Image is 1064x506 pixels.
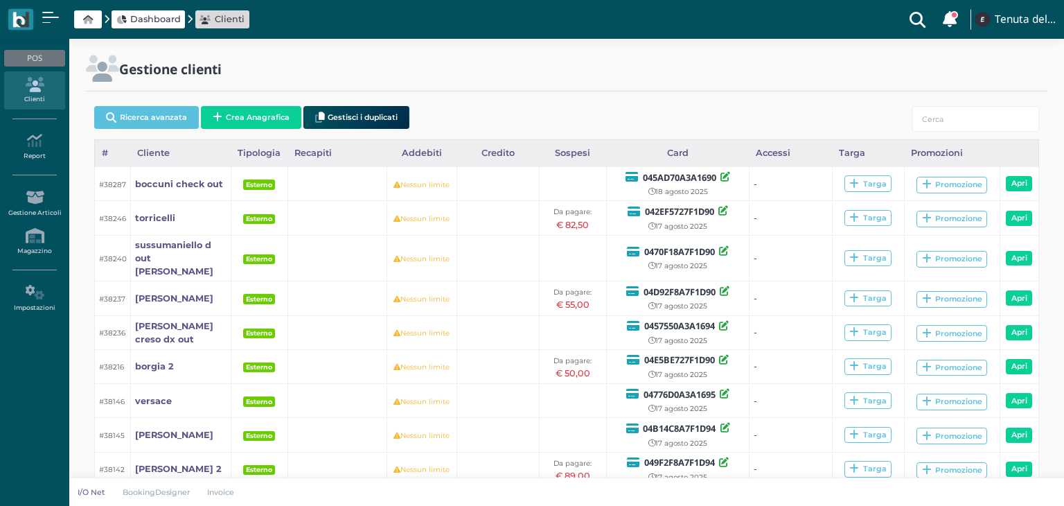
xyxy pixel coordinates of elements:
div: Addebiti [387,140,456,166]
td: - [749,201,832,235]
button: Gestisci i duplicati [303,106,409,129]
td: - [749,315,832,349]
b: [PERSON_NAME] [135,430,213,440]
a: [PERSON_NAME] [135,428,213,442]
b: Esterno [246,255,272,263]
p: I/O Net [78,487,105,498]
small: 17 agosto 2025 [648,302,707,311]
b: 04776D0A3A1695 [644,388,716,401]
small: 17 agosto 2025 [648,473,707,482]
div: Promozione [922,254,982,264]
a: Clienti [199,12,245,26]
b: 04D92F8A7F1D90 [644,286,716,298]
a: Report [4,128,64,166]
div: Targa [849,396,886,406]
b: boccuni check out [135,179,223,189]
a: Clienti [4,71,64,110]
div: € 89,00 [543,469,603,482]
a: ... Tenuta del Barco [973,3,1056,36]
div: # [95,140,131,166]
b: Esterno [246,295,272,303]
span: Dashboard [130,12,181,26]
a: Apri [1006,359,1032,374]
small: 17 agosto 2025 [648,222,707,231]
small: Nessun limite [393,329,450,338]
small: Nessun limite [393,180,450,189]
a: BookingDesigner [114,487,199,498]
div: Targa [849,293,886,304]
b: [PERSON_NAME] creso dx out [135,321,213,344]
a: Impostazioni [4,279,64,317]
div: € 82,50 [543,218,603,232]
a: Invoice [199,487,244,498]
b: Esterno [246,432,272,439]
div: Accessi [749,140,832,166]
small: #38246 [99,214,126,223]
b: 04E5BE727F1D90 [644,354,715,366]
a: boccuni check out [135,177,223,191]
div: Promozione [922,213,982,224]
b: borgia 2 [135,361,174,372]
b: [PERSON_NAME] 2 [135,464,222,474]
small: #38146 [99,397,125,406]
small: Da pagare: [553,207,592,216]
div: Promozione [922,294,982,304]
h2: Gestione clienti [119,62,222,76]
b: Esterno [246,329,272,337]
b: Esterno [246,363,272,371]
a: Apri [1006,211,1032,226]
b: [PERSON_NAME] [135,293,213,304]
a: Apri [1006,290,1032,306]
a: Apri [1006,393,1032,408]
b: 042EF5727F1D90 [645,205,714,218]
div: Credito [456,140,539,166]
b: Esterno [246,181,272,189]
button: Ricerca avanzata [94,106,199,129]
td: - [749,349,832,383]
small: 17 agosto 2025 [648,439,707,448]
td: - [749,452,832,486]
small: #38240 [99,254,127,263]
small: Nessun limite [393,465,450,474]
a: Apri [1006,428,1032,443]
img: logo [12,12,28,28]
td: - [749,235,832,281]
small: 17 agosto 2025 [648,404,707,413]
b: sussumaniello d out [PERSON_NAME] [135,240,213,277]
div: Targa [849,464,886,474]
small: #38216 [99,363,124,372]
small: Nessun limite [393,214,450,223]
small: Nessun limite [393,431,450,440]
img: ... [975,12,990,27]
a: Apri [1006,251,1032,266]
b: 0470F18A7F1D90 [644,245,715,258]
button: Crea Anagrafica [201,106,301,129]
b: Esterno [246,466,272,473]
a: [PERSON_NAME] 2 [135,462,222,476]
div: Targa [849,327,886,338]
div: Promozione [922,180,982,190]
div: Tipologia [231,140,287,166]
small: #38237 [99,295,125,304]
div: € 50,00 [543,367,603,380]
div: Targa [849,179,886,189]
a: Gestione Articoli [4,184,64,223]
b: Esterno [246,398,272,405]
b: torricelli [135,213,175,223]
div: Promozioni [904,140,1000,166]
small: Da pagare: [553,288,592,297]
div: € 55,00 [543,298,603,311]
small: 17 agosto 2025 [648,261,707,270]
div: Targa [849,361,886,372]
a: Dashboard [116,12,181,26]
small: Nessun limite [393,363,450,372]
span: Clienti [215,12,245,26]
div: Promozione [922,329,982,339]
iframe: Help widget launcher [966,463,1052,494]
a: Apri [1006,462,1032,477]
div: Cliente [131,140,231,166]
a: sussumaniello d out [PERSON_NAME] [135,238,227,279]
div: Targa [849,430,886,440]
small: Nessun limite [393,295,450,304]
b: 04B14C8A7F1D94 [643,422,716,435]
